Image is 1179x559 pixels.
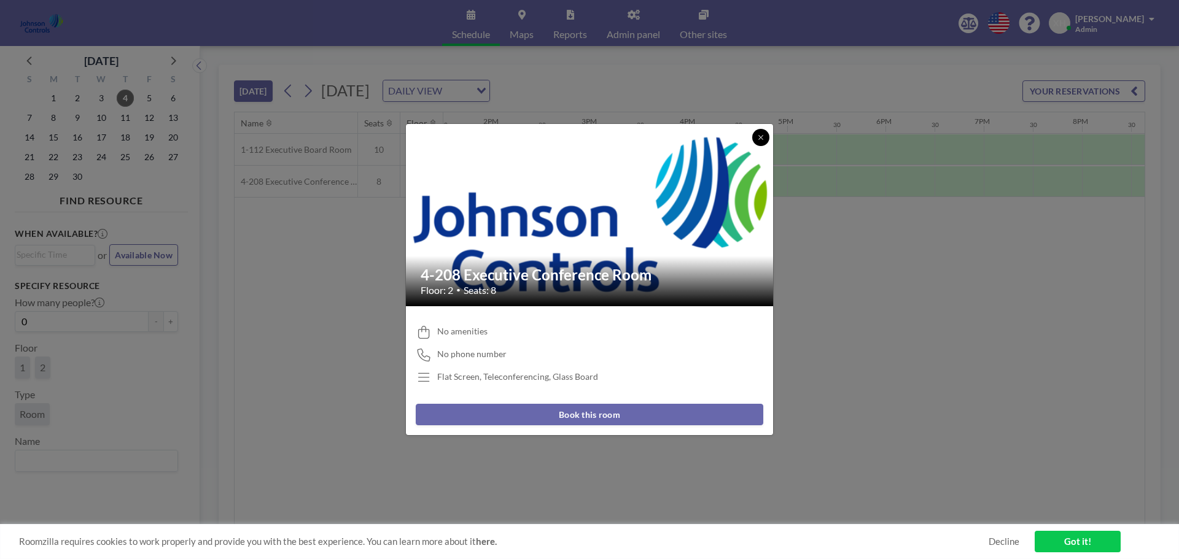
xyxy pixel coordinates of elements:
[476,536,497,547] a: here.
[456,285,461,295] span: •
[1035,531,1121,552] a: Got it!
[437,371,598,382] p: Flat Screen, Teleconferencing, Glass Board
[989,536,1019,547] a: Decline
[19,536,989,547] span: Roomzilla requires cookies to work properly and provide you with the best experience. You can lea...
[421,284,453,296] span: Floor: 2
[406,130,774,299] img: 537.png
[437,349,507,360] span: No phone number
[437,326,488,337] span: No amenities
[416,404,763,425] button: Book this room
[464,284,496,296] span: Seats: 8
[421,266,760,284] h2: 4-208 Executive Conference Room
